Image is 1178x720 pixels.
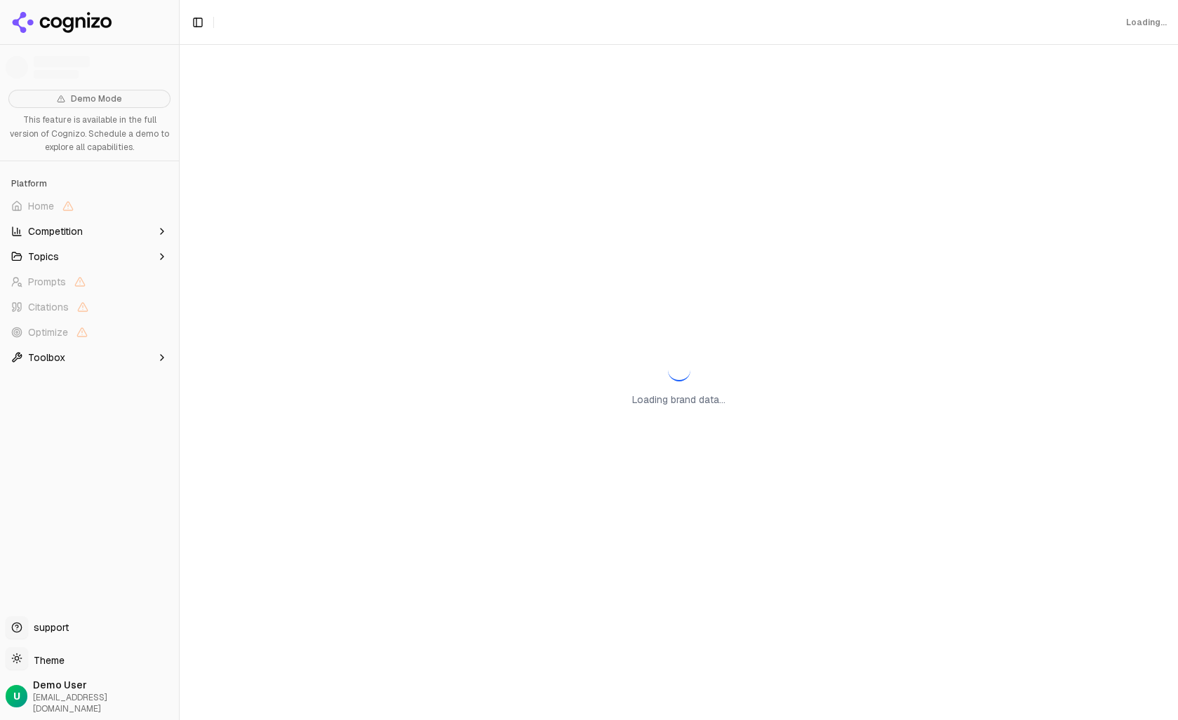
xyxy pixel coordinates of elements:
[33,678,173,692] span: Demo User
[6,346,173,369] button: Toolbox
[13,689,20,703] span: U
[28,300,69,314] span: Citations
[632,393,725,407] p: Loading brand data...
[28,620,69,634] span: support
[6,245,173,268] button: Topics
[8,114,170,155] p: This feature is available in the full version of Cognizo. Schedule a demo to explore all capabili...
[6,220,173,243] button: Competition
[33,692,173,714] span: [EMAIL_ADDRESS][DOMAIN_NAME]
[6,172,173,195] div: Platform
[28,250,59,264] span: Topics
[1126,17,1167,28] div: Loading...
[28,325,68,339] span: Optimize
[28,224,83,238] span: Competition
[28,199,54,213] span: Home
[28,654,65,667] span: Theme
[28,351,65,365] span: Toolbox
[28,275,66,289] span: Prompts
[71,93,122,104] span: Demo Mode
